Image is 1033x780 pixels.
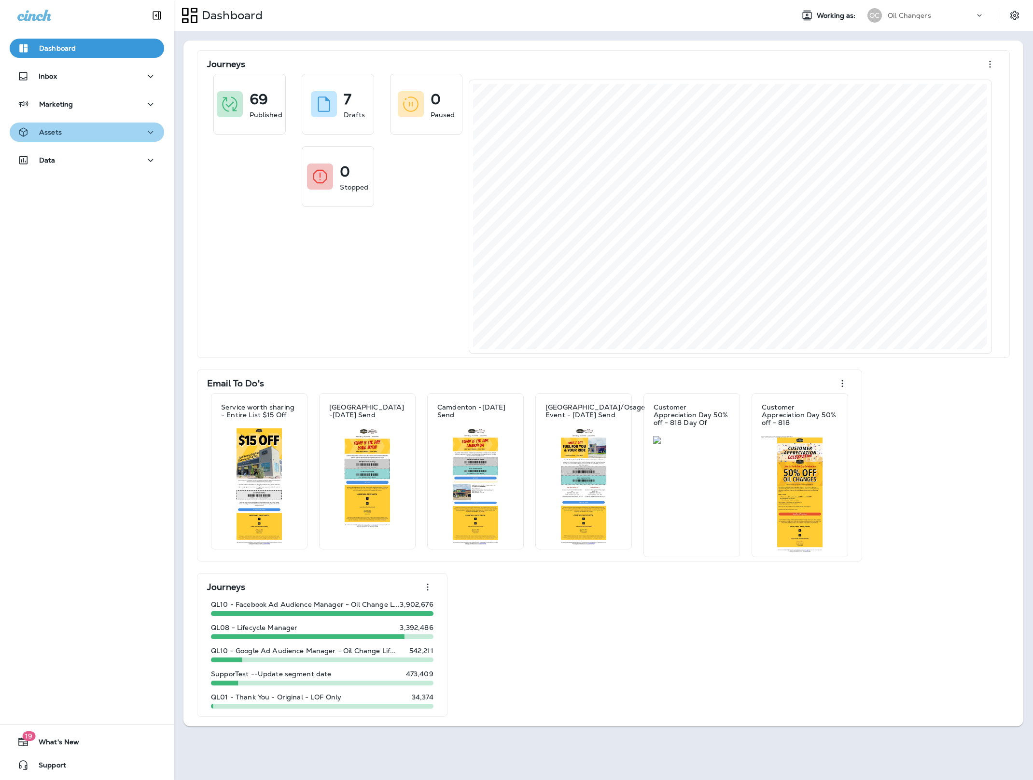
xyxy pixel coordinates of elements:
[207,582,245,592] p: Journeys
[39,72,57,80] p: Inbox
[1006,7,1023,24] button: Settings
[10,123,164,142] button: Assets
[409,647,433,655] p: 542,211
[22,731,35,741] span: 19
[39,128,62,136] p: Assets
[406,670,433,678] p: 473,409
[211,693,341,701] p: QL01 - Thank You - Original - LOF Only
[143,6,170,25] button: Collapse Sidebar
[221,403,297,419] p: Service worth sharing - Entire List $15 Off
[10,67,164,86] button: Inbox
[762,403,838,426] p: Customer Appreciation Day 50% off - 818
[654,403,730,426] p: Customer Appreciation Day 50% off - 818 Day Of
[211,670,331,678] p: SupporTest --Update segment date
[344,110,365,120] p: Drafts
[211,601,400,608] p: QL10 - Facebook Ad Audience Manager - Oil Change L...
[412,693,433,701] p: 34,374
[653,436,730,444] img: 7f93ac32-390f-4a3f-b72f-d7db438b21c6.jpg
[250,110,282,120] p: Published
[29,761,66,773] span: Support
[10,39,164,58] button: Dashboard
[437,428,514,545] img: 78dc3f1a-ce8d-467c-9220-0c507268e693.jpg
[39,44,76,52] p: Dashboard
[10,95,164,114] button: Marketing
[10,755,164,775] button: Support
[545,428,622,545] img: ae64bda5-c239-486a-9024-da379f5163c7.jpg
[761,436,838,553] img: 2380cc54-6667-49ba-8090-96a8389e2ca2.jpg
[329,428,406,528] img: 9b9f1f24-d24d-4459-a374-4e12da2839ad.jpg
[817,12,858,20] span: Working as:
[340,182,368,192] p: Stopped
[400,601,433,608] p: 3,902,676
[211,624,297,631] p: QL08 - Lifecycle Manager
[431,110,455,120] p: Paused
[10,151,164,170] button: Data
[867,8,882,23] div: OC
[207,379,264,388] p: Email To Do's
[400,624,433,631] p: 3,392,486
[207,59,245,69] p: Journeys
[431,95,441,104] p: 0
[198,8,263,23] p: Dashboard
[211,647,396,655] p: QL10 - Google Ad Audience Manager - Oil Change Lif...
[329,403,405,419] p: [GEOGRAPHIC_DATA] -[DATE] Send
[545,403,645,419] p: [GEOGRAPHIC_DATA]/Osage Event - [DATE] Send
[344,95,351,104] p: 7
[221,428,298,545] img: 414effda-0393-4f6f-bbc6-22a867d260f7.jpg
[340,167,350,177] p: 0
[10,732,164,752] button: 19What's New
[39,100,73,108] p: Marketing
[250,95,268,104] p: 69
[29,738,79,750] span: What's New
[888,12,931,19] p: Oil Changers
[437,403,514,419] p: Camdenton -[DATE] Send
[39,156,56,164] p: Data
